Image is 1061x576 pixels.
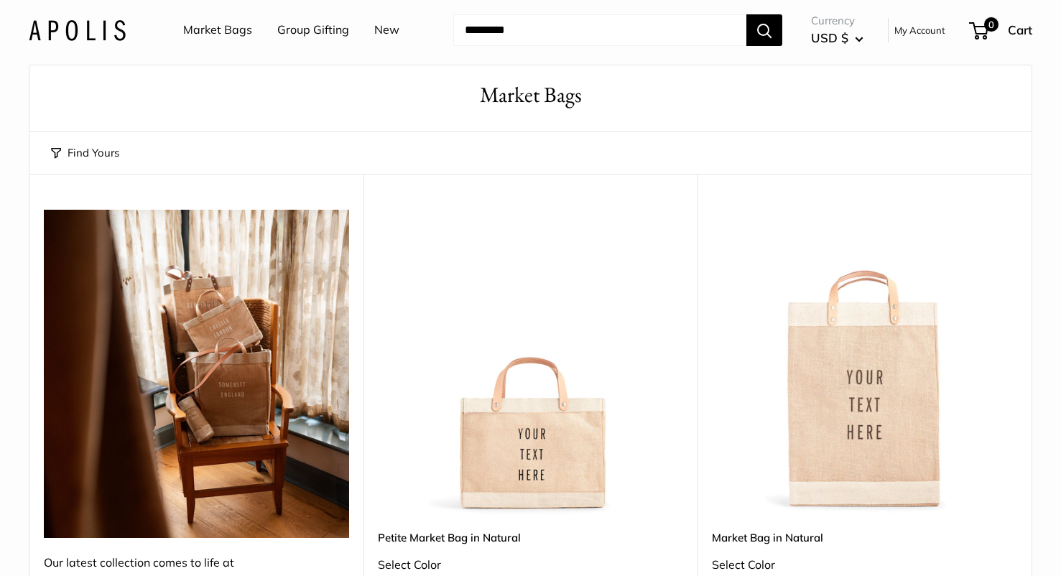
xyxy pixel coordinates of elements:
[811,30,848,45] span: USD $
[746,14,782,46] button: Search
[811,27,863,50] button: USD $
[984,17,999,32] span: 0
[712,210,1017,515] img: Market Bag in Natural
[712,529,1017,546] a: Market Bag in Natural
[378,554,683,576] div: Select Color
[378,210,683,515] a: Petite Market Bag in NaturalPetite Market Bag in Natural
[183,19,252,41] a: Market Bags
[378,529,683,546] a: Petite Market Bag in Natural
[712,554,1017,576] div: Select Color
[453,14,746,46] input: Search...
[970,19,1032,42] a: 0 Cart
[378,210,683,515] img: Petite Market Bag in Natural
[51,143,119,163] button: Find Yours
[277,19,349,41] a: Group Gifting
[811,11,863,31] span: Currency
[374,19,399,41] a: New
[44,210,349,538] img: Our latest collection comes to life at UK's Estelle Manor, where winter mornings glow and the hol...
[29,19,126,40] img: Apolis
[712,210,1017,515] a: Market Bag in NaturalMarket Bag in Natural
[1008,22,1032,37] span: Cart
[894,22,945,39] a: My Account
[51,80,1010,111] h1: Market Bags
